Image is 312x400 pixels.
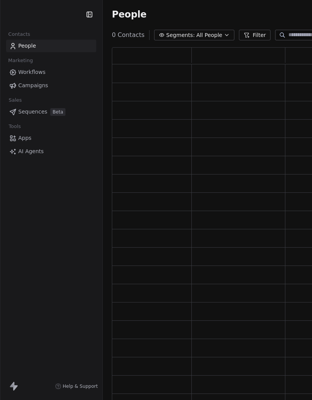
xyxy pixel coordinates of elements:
span: 0 Contacts [112,30,145,40]
span: People [18,42,36,50]
span: Apps [18,134,32,142]
a: Campaigns [6,79,96,92]
span: AI Agents [18,147,44,155]
span: Tools [5,121,24,132]
a: AI Agents [6,145,96,158]
span: Sales [5,94,25,106]
span: Contacts [5,29,33,40]
span: All People [196,31,222,39]
span: Campaigns [18,82,48,90]
span: Marketing [5,55,36,66]
span: Help & Support [63,383,98,389]
span: Beta [50,108,65,116]
a: Apps [6,132,96,144]
span: People [112,9,146,20]
button: Filter [239,30,271,40]
span: Workflows [18,68,46,76]
a: Workflows [6,66,96,78]
a: People [6,40,96,52]
span: Segments: [166,31,195,39]
span: Sequences [18,108,47,116]
a: Help & Support [55,383,98,389]
a: SequencesBeta [6,106,96,118]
